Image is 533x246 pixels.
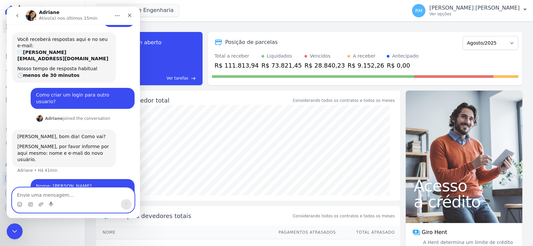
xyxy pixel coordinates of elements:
div: Adriane diz… [5,108,128,123]
span: Principais devedores totais [111,211,291,220]
div: Rodrigo diz… [5,81,128,108]
b: [PERSON_NAME][EMAIL_ADDRESS][DOMAIN_NAME] [11,43,102,55]
button: Selecionador de GIF [21,195,26,200]
button: Start recording [42,195,48,200]
div: Nome: [PERSON_NAME]E-mail:[EMAIL_ADDRESS][DOMAIN_NAME] [24,172,128,200]
div: Rodrigo diz… [5,6,128,26]
div: joined the conversation [38,109,104,115]
p: [PERSON_NAME] [PERSON_NAME] [429,5,520,11]
div: Posição de parcelas [225,38,278,46]
p: Ver opções [429,11,520,17]
a: Contratos [3,35,82,48]
a: Parcelas [3,49,82,63]
th: Nome [96,226,272,239]
span: east [191,76,196,81]
b: menos de 30 minutos [16,66,73,71]
a: Transferências [3,108,82,121]
button: Selecionador de Emoji [10,195,16,200]
textarea: Envie uma mensagem... [6,181,128,192]
iframe: Intercom live chat [7,7,140,218]
button: Louly Caixe Engenharia [96,4,179,17]
a: Negativação [3,137,82,150]
a: Crédito [3,123,82,136]
a: Conta Hent [3,186,82,200]
div: Fechar [117,3,129,15]
div: [PERSON_NAME], por favor informe por aqui mesmo: nome e e-mail do novo usuário. [11,137,104,156]
div: R$ 28.840,23 [304,61,345,70]
div: R$ 0,00 [387,61,418,70]
div: Vencidos [310,53,330,60]
div: Adriane diz… [5,123,128,172]
div: R$ 111.813,94 [215,61,259,70]
button: Upload do anexo [32,195,37,200]
span: Acesso [414,178,514,194]
div: Operator diz… [5,26,128,82]
div: Como criar um login para outro usuario? [24,81,128,102]
div: Rodrigo diz… [5,172,128,208]
a: Minha Carteira [3,93,82,107]
th: Pagamentos Atrasados [272,226,336,239]
span: Considerando todos os contratos e todos os meses [293,213,395,219]
div: Saldo devedor total [111,96,291,105]
div: R$ 73.821,45 [262,61,302,70]
a: Visão Geral [3,20,82,33]
div: [PERSON_NAME], bom dia! Como vai?[PERSON_NAME], por favor informe por aqui mesmo: nome e e-mail d... [5,123,109,160]
span: RM [415,8,422,13]
div: Adriane • Há 41min [11,162,51,166]
img: Profile image for Adriane [30,109,36,115]
div: Considerando todos os contratos e todos os meses [293,98,395,104]
iframe: Intercom live chat [7,223,23,239]
a: Clientes [3,79,82,92]
span: Ver tarefas [167,75,188,81]
div: Você receberá respostas aqui e no seu e-mail: ✉️ [11,30,104,56]
button: Enviar uma mensagem [114,192,125,203]
div: Plataformas [5,161,80,169]
div: Você receberá respostas aqui e no seu e-mail:✉️[PERSON_NAME][EMAIL_ADDRESS][DOMAIN_NAME]Nosso tem... [5,26,109,76]
a: Recebíveis [3,172,82,185]
button: Início [104,3,117,15]
div: Como criar um login para outro usuario? [29,85,123,98]
th: Total Atrasado [336,226,400,239]
p: Ativo(a) nos últimos 15min [32,8,91,15]
button: RM [PERSON_NAME] [PERSON_NAME] Ver opções [407,1,533,20]
div: Antecipado [392,53,418,60]
div: Liquidados [267,53,292,60]
div: R$ 9.152,26 [347,61,384,70]
div: Nome: [PERSON_NAME] E-mail: [29,176,123,196]
div: Nosso tempo de resposta habitual 🕒 [11,59,104,72]
b: Adriane [38,110,56,114]
span: Giro Hent [422,228,447,236]
div: Total a receber [215,53,259,60]
div: [PERSON_NAME], bom dia! Como vai? [11,127,104,133]
span: a crédito [414,194,514,210]
div: A receber [353,53,375,60]
a: Lotes [3,64,82,77]
a: Ver tarefas east [121,75,196,81]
